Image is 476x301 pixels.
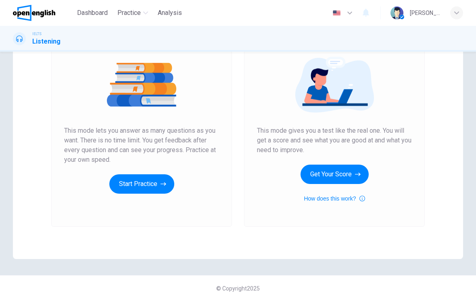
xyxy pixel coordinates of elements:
[77,8,108,18] span: Dashboard
[13,5,74,21] a: OpenEnglish logo
[216,285,260,292] span: © Copyright 2025
[114,6,151,20] button: Practice
[304,194,365,203] button: How does this work?
[74,6,111,20] button: Dashboard
[64,126,219,165] span: This mode lets you answer as many questions as you want. There is no time limit. You get feedback...
[257,126,412,155] span: This mode gives you a test like the real one. You will get a score and see what you are good at a...
[410,8,441,18] div: [PERSON_NAME]
[332,10,342,16] img: en
[32,37,61,46] h1: Listening
[154,6,185,20] button: Analysis
[109,174,174,194] button: Start Practice
[32,31,42,37] span: IELTS
[301,165,369,184] button: Get Your Score
[117,8,141,18] span: Practice
[390,6,403,19] img: Profile picture
[13,5,55,21] img: OpenEnglish logo
[158,8,182,18] span: Analysis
